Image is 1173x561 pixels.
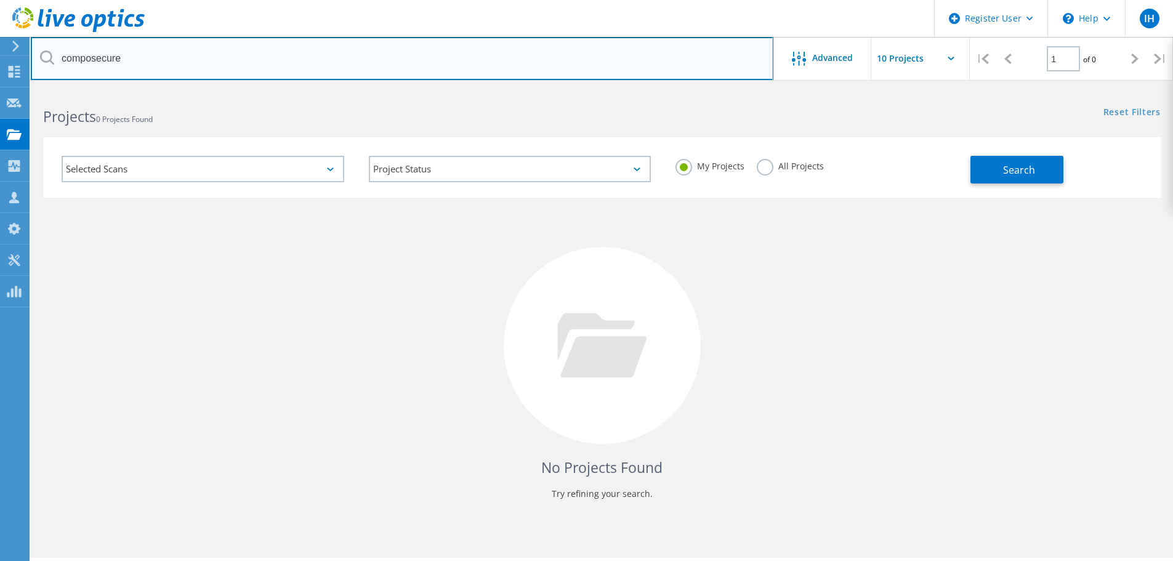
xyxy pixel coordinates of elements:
svg: \n [1063,13,1074,24]
h4: No Projects Found [55,458,1148,478]
div: | [970,37,995,81]
p: Try refining your search. [55,484,1148,504]
a: Live Optics Dashboard [12,26,145,34]
button: Search [970,156,1063,184]
label: My Projects [675,159,744,171]
span: 0 Projects Found [96,114,153,124]
span: Search [1003,163,1035,177]
span: of 0 [1083,54,1096,65]
label: All Projects [757,159,824,171]
div: Project Status [369,156,651,182]
span: IH [1144,14,1155,23]
a: Reset Filters [1103,108,1161,118]
div: | [1148,37,1173,81]
b: Projects [43,107,96,126]
input: Search projects by name, owner, ID, company, etc [31,37,773,80]
div: Selected Scans [62,156,344,182]
span: Advanced [812,54,853,62]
